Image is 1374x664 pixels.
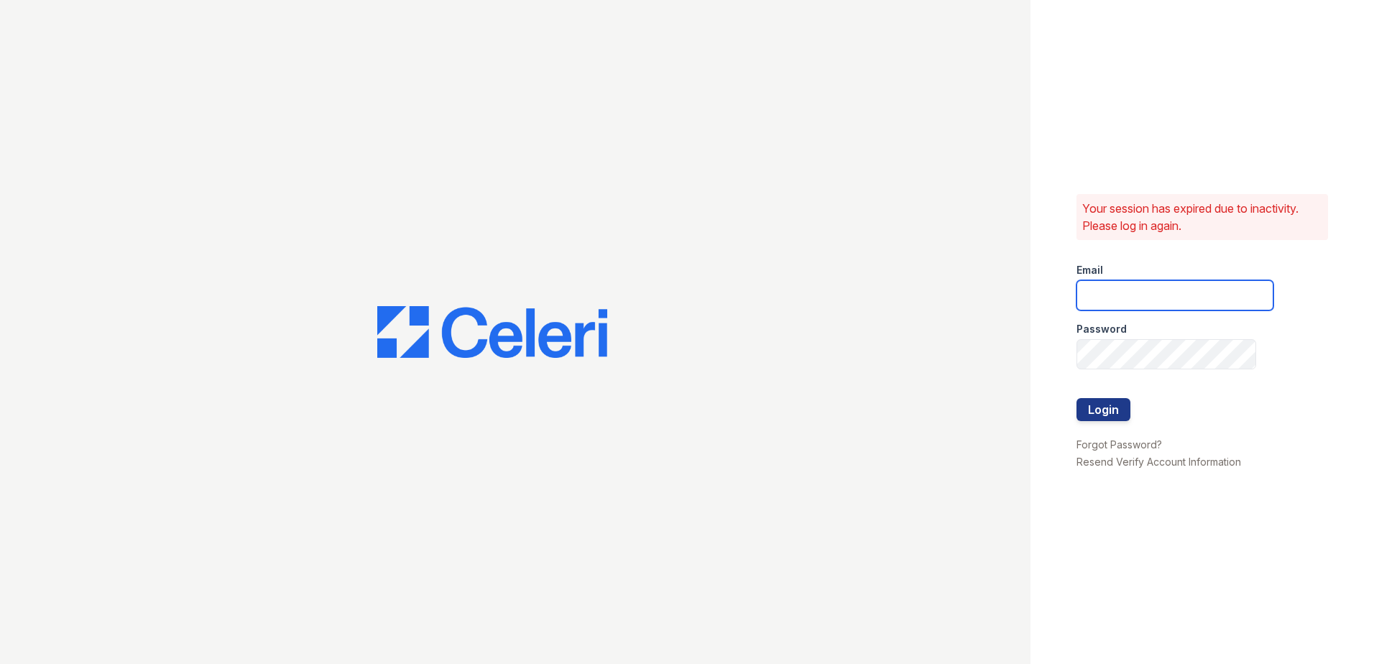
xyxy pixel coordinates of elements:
p: Your session has expired due to inactivity. Please log in again. [1082,200,1322,234]
label: Email [1076,263,1103,277]
button: Login [1076,398,1130,421]
a: Forgot Password? [1076,438,1162,451]
label: Password [1076,322,1127,336]
img: CE_Logo_Blue-a8612792a0a2168367f1c8372b55b34899dd931a85d93a1a3d3e32e68fde9ad4.png [377,306,607,358]
a: Resend Verify Account Information [1076,456,1241,468]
